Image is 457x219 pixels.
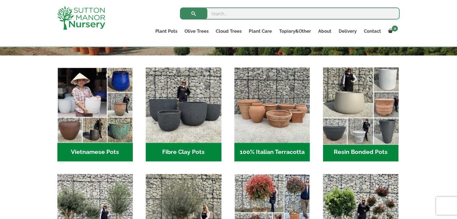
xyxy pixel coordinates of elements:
a: Visit product category Fibre Clay Pots [146,67,221,161]
img: Home - 8194B7A3 2818 4562 B9DD 4EBD5DC21C71 1 105 c 1 [146,67,221,143]
img: Home - 67232D1B A461 444F B0F6 BDEDC2C7E10B 1 105 c [321,66,400,145]
h2: 100% Italian Terracotta [234,143,310,161]
h2: Vietnamese Pots [57,143,133,161]
a: Visit product category Vietnamese Pots [57,67,133,161]
a: Visit product category 100% Italian Terracotta [234,67,310,161]
h2: Resin Bonded Pots [323,143,398,161]
img: Home - 6E921A5B 9E2F 4B13 AB99 4EF601C89C59 1 105 c [57,67,133,143]
a: Delivery [335,27,360,35]
a: Plant Pots [152,27,181,35]
span: 0 [392,25,398,31]
input: Search... [180,7,400,19]
a: Topiary&Other [275,27,314,35]
a: Contact [360,27,384,35]
a: About [314,27,335,35]
a: Visit product category Resin Bonded Pots [323,67,398,161]
img: logo [57,6,105,30]
img: Home - 1B137C32 8D99 4B1A AA2F 25D5E514E47D 1 105 c [234,67,310,143]
h2: Fibre Clay Pots [146,143,221,161]
a: Cloud Trees [212,27,245,35]
a: 0 [384,27,400,35]
a: Plant Care [245,27,275,35]
a: Olive Trees [181,27,212,35]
